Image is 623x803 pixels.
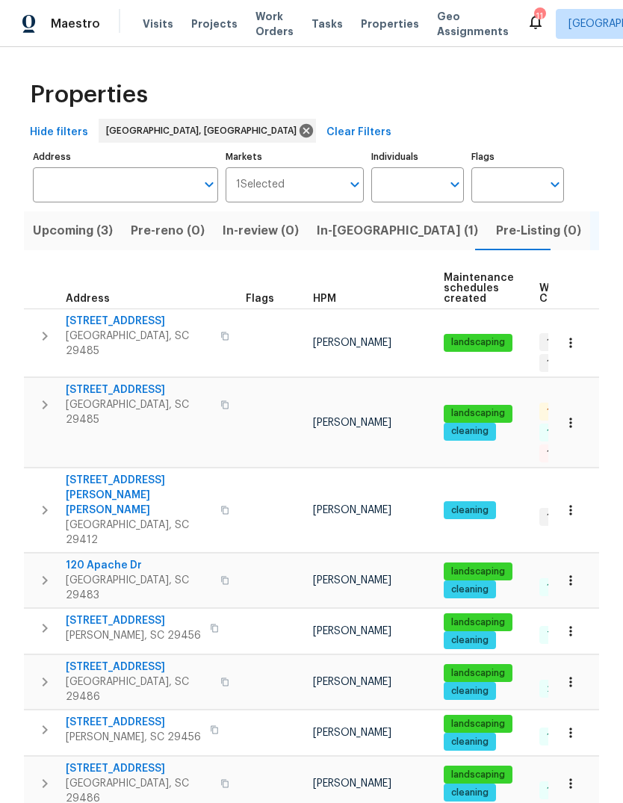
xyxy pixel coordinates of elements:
span: cleaning [445,425,495,438]
label: Address [33,152,218,161]
span: Tasks [311,19,343,29]
button: Clear Filters [320,119,397,146]
span: 11 Done [541,427,586,439]
span: [STREET_ADDRESS] [66,660,211,675]
span: 1 QC [541,406,573,418]
span: Maestro [51,16,100,31]
span: 10 Done [541,581,589,594]
span: Clear Filters [326,123,391,142]
div: 11 [534,9,545,24]
span: [PERSON_NAME] [313,505,391,515]
span: cleaning [445,583,495,596]
span: [GEOGRAPHIC_DATA], SC 29485 [66,329,211,359]
span: cleaning [445,736,495,748]
span: 2 Done [541,683,584,695]
div: [GEOGRAPHIC_DATA], [GEOGRAPHIC_DATA] [99,119,316,143]
span: landscaping [445,769,511,781]
span: Properties [361,16,419,31]
span: HPM [313,294,336,304]
span: cleaning [445,504,495,517]
button: Open [545,174,565,195]
button: Open [344,174,365,195]
button: Hide filters [24,119,94,146]
label: Individuals [371,152,464,161]
span: landscaping [445,407,511,420]
label: Markets [226,152,365,161]
span: Pre-Listing (0) [496,220,581,241]
span: [PERSON_NAME] [313,728,391,738]
span: Pre-reno (0) [131,220,205,241]
span: Flags [246,294,274,304]
span: [GEOGRAPHIC_DATA], [GEOGRAPHIC_DATA] [106,123,303,138]
span: cleaning [445,787,495,799]
span: 1 WIP [541,511,574,524]
span: Maintenance schedules created [444,273,514,304]
button: Open [444,174,465,195]
span: Hide filters [30,123,88,142]
span: [PERSON_NAME], SC 29456 [66,730,201,745]
span: [GEOGRAPHIC_DATA], SC 29486 [66,675,211,704]
span: 11 Done [541,784,586,797]
span: landscaping [445,565,511,578]
span: landscaping [445,336,511,349]
span: 120 Apache Dr [66,558,211,573]
span: [GEOGRAPHIC_DATA], SC 29483 [66,573,211,603]
span: [STREET_ADDRESS][PERSON_NAME][PERSON_NAME] [66,473,211,518]
span: [STREET_ADDRESS] [66,613,201,628]
span: In-review (0) [223,220,299,241]
span: [PERSON_NAME] [313,575,391,586]
span: 1 WIP [541,336,574,349]
span: [STREET_ADDRESS] [66,715,201,730]
span: In-[GEOGRAPHIC_DATA] (1) [317,220,478,241]
span: [PERSON_NAME], SC 29456 [66,628,201,643]
span: [PERSON_NAME] [313,778,391,789]
span: Geo Assignments [437,9,509,39]
span: Work Orders [255,9,294,39]
span: [PERSON_NAME] [313,677,391,687]
span: cleaning [445,685,495,698]
span: Projects [191,16,238,31]
span: Visits [143,16,173,31]
span: Address [66,294,110,304]
span: [PERSON_NAME] [313,418,391,428]
span: landscaping [445,718,511,731]
span: [GEOGRAPHIC_DATA], SC 29485 [66,397,211,427]
span: landscaping [445,616,511,629]
span: [STREET_ADDRESS] [66,761,211,776]
span: Properties [30,87,148,102]
span: 1 Rejected [541,447,601,460]
span: [PERSON_NAME] [313,626,391,636]
span: 7 Done [541,629,584,642]
span: cleaning [445,634,495,647]
span: [STREET_ADDRESS] [66,382,211,397]
button: Open [199,174,220,195]
span: landscaping [445,667,511,680]
span: [STREET_ADDRESS] [66,314,211,329]
span: 13 Done [541,731,588,743]
span: 1 Sent [541,357,580,370]
span: 1 Selected [236,179,285,191]
span: [PERSON_NAME] [313,338,391,348]
label: Flags [471,152,564,161]
span: Upcoming (3) [33,220,113,241]
span: [GEOGRAPHIC_DATA], SC 29412 [66,518,211,548]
